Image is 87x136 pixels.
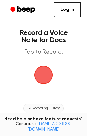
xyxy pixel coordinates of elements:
[4,122,83,132] span: Contact us
[27,122,71,132] a: [EMAIL_ADDRESS][DOMAIN_NAME]
[32,106,60,111] span: Recording History
[11,49,76,56] p: Tap to Record.
[34,66,53,84] img: Beep Logo
[23,104,64,113] button: Recording History
[6,4,40,16] a: Beep
[54,2,81,17] a: Log in
[11,29,76,44] h1: Record a Voice Note for Docs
